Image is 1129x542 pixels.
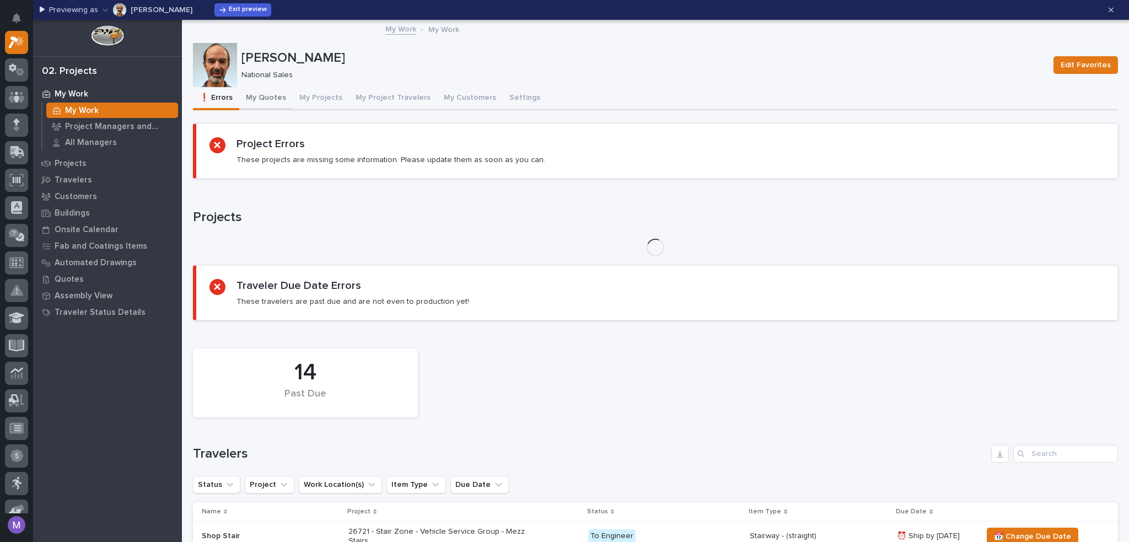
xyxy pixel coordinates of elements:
h2: Project Errors [236,137,305,151]
a: Customers [33,188,182,205]
button: See all [171,158,201,171]
span: [DATE] [98,188,120,197]
p: My Work [55,89,88,99]
span: [PERSON_NAME] [34,218,89,227]
a: Traveler Status Details [33,304,182,320]
button: users-avatar [5,513,28,536]
p: Quotes [55,275,84,285]
p: Previewing as [49,6,98,15]
p: Item Type [749,506,781,518]
p: Buildings [55,208,90,218]
span: Pylon [110,291,133,299]
div: 📖 [11,265,20,273]
span: • [92,218,95,227]
a: Fab and Coatings Items [33,238,182,254]
div: 14 [212,359,399,387]
h1: Projects [193,210,1118,226]
a: Quotes [33,271,182,287]
a: Powered byPylon [78,290,133,299]
button: Due Date [450,476,509,493]
button: Work Location(s) [299,476,382,493]
button: My Project Travelers [349,87,437,110]
button: Edit Favorites [1053,56,1118,74]
p: National Sales [241,71,1040,80]
p: Due Date [896,506,927,518]
p: ⏰ Ship by [DATE] [897,532,973,541]
p: These projects are missing some information. Please update them as soon as you can. [236,155,545,165]
button: My Quotes [239,87,293,110]
p: Project Managers and Engineers [65,122,174,132]
p: Welcome 👋 [11,44,201,61]
p: Automated Drawings [55,258,137,268]
p: Project [347,506,370,518]
span: • [92,188,95,197]
p: [PERSON_NAME] [241,50,1045,66]
img: Stacker [11,10,33,33]
img: 1736555164131-43832dd5-751b-4058-ba23-39d91318e5a0 [11,122,31,142]
div: Notifications [14,13,28,31]
h2: Traveler Due Date Errors [236,279,361,292]
a: My Work [42,103,182,118]
p: Onsite Calendar [55,225,119,235]
a: Onsite Calendar [33,221,182,238]
p: Traveler Status Details [55,308,146,318]
a: My Work [33,85,182,102]
a: All Managers [42,135,182,150]
button: Item Type [386,476,446,493]
button: My Projects [293,87,349,110]
button: My Customers [437,87,503,110]
span: Edit Favorites [1061,58,1111,72]
div: Start new chat [37,122,181,133]
button: Status [193,476,240,493]
a: Projects [33,155,182,171]
img: Brian Bontrager [113,3,126,17]
a: Automated Drawings [33,254,182,271]
p: These travelers are past due and are not even to production yet! [236,297,469,307]
button: Brian Bontrager[PERSON_NAME] [103,1,192,19]
div: 02. Projects [42,66,97,78]
div: Past conversations [11,160,74,169]
button: Notifications [5,7,28,30]
p: Shop Stair [202,532,340,541]
div: 🔗 [69,265,78,273]
span: Exit preview [229,6,267,14]
h1: Travelers [193,446,987,462]
span: [PERSON_NAME] [34,188,89,197]
p: Travelers [55,175,92,185]
a: Assembly View [33,287,182,304]
button: Start new chat [187,126,201,139]
input: Search [1013,445,1118,463]
span: Onboarding Call [80,264,141,275]
p: All Managers [65,138,117,148]
p: Projects [55,159,87,169]
div: Past Due [212,388,399,411]
p: Customers [55,192,97,202]
span: [DATE] [98,218,120,227]
p: My Work [65,106,99,116]
img: Brittany [11,178,29,195]
p: Fab and Coatings Items [55,242,147,251]
p: [PERSON_NAME] [131,6,192,14]
p: How can we help? [11,61,201,79]
span: Help Docs [22,264,60,275]
img: Workspace Logo [91,25,123,46]
div: We're offline, we will be back soon! [37,133,154,142]
p: My Work [428,23,459,35]
a: My Work [385,22,416,35]
p: Stairway - (straight) [750,532,888,541]
p: Status [587,506,608,518]
p: Assembly View [55,291,112,301]
img: Matthew Hall [11,207,29,225]
button: Project [245,476,294,493]
a: Project Managers and Engineers [42,119,182,134]
button: Exit preview [214,3,271,17]
p: Name [202,506,221,518]
a: Buildings [33,205,182,221]
button: ❗ Errors [193,87,239,110]
a: 🔗Onboarding Call [64,259,145,279]
button: Settings [503,87,547,110]
a: Travelers [33,171,182,188]
a: 📖Help Docs [7,259,64,279]
img: 1736555164131-43832dd5-751b-4058-ba23-39d91318e5a0 [22,189,31,197]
